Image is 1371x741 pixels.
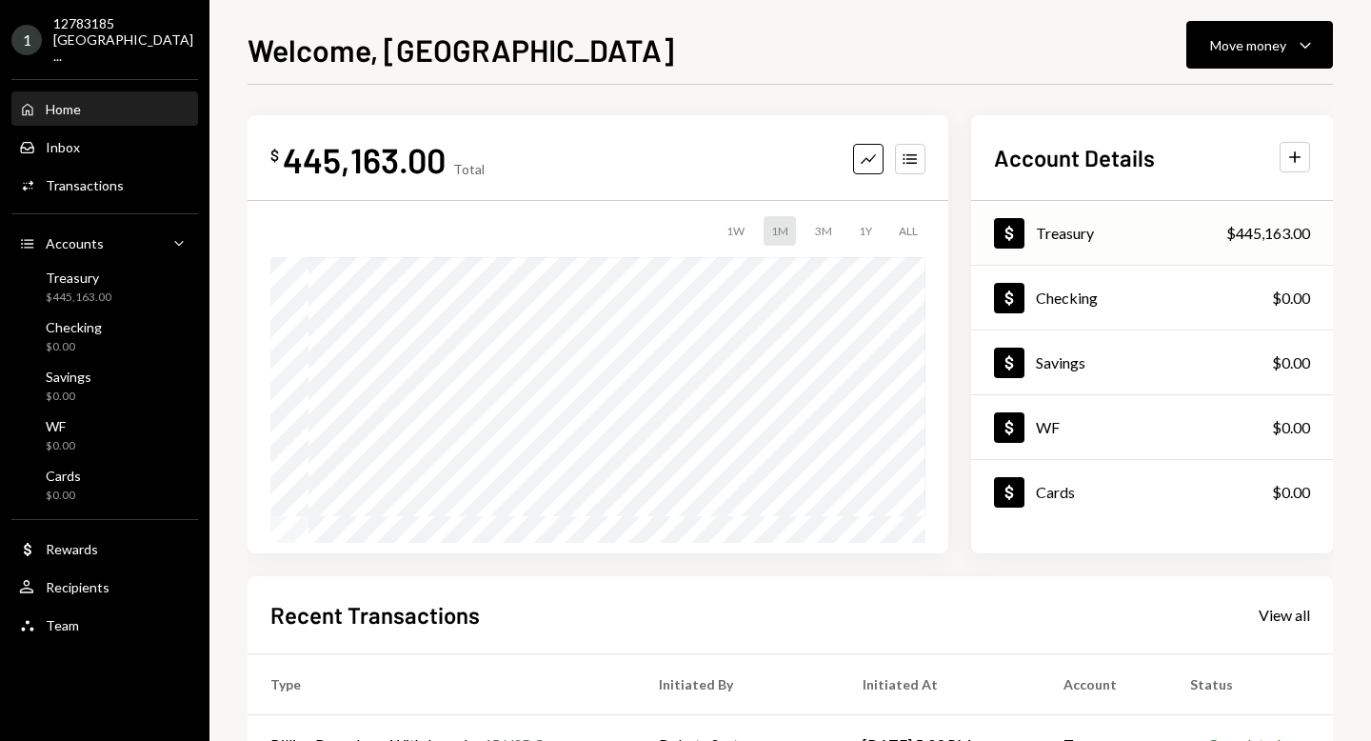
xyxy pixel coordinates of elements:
[11,570,198,604] a: Recipients
[11,168,198,202] a: Transactions
[11,91,198,126] a: Home
[53,15,193,64] div: 12783185 [GEOGRAPHIC_DATA] ...
[1186,21,1333,69] button: Move money
[11,130,198,164] a: Inbox
[46,235,104,251] div: Accounts
[1041,653,1167,714] th: Account
[270,599,480,631] h2: Recent Transactions
[46,468,81,484] div: Cards
[1167,653,1333,714] th: Status
[1036,483,1075,501] div: Cards
[1272,287,1310,310] div: $0.00
[1036,224,1094,242] div: Treasury
[11,608,198,642] a: Team
[971,201,1333,265] a: Treasury$445,163.00
[891,216,925,246] div: ALL
[248,30,674,69] h1: Welcome, [GEOGRAPHIC_DATA]
[807,216,840,246] div: 3M
[1210,35,1286,55] div: Move money
[11,462,198,508] a: Cards$0.00
[1272,351,1310,374] div: $0.00
[270,146,279,165] div: $
[1272,481,1310,504] div: $0.00
[46,541,98,557] div: Rewards
[46,617,79,633] div: Team
[46,177,124,193] div: Transactions
[1226,222,1310,245] div: $445,163.00
[283,138,446,181] div: 445,163.00
[46,579,109,595] div: Recipients
[11,264,198,310] a: Treasury$445,163.00
[46,369,91,385] div: Savings
[971,330,1333,394] a: Savings$0.00
[46,438,75,454] div: $0.00
[46,139,80,155] div: Inbox
[1272,416,1310,439] div: $0.00
[851,216,880,246] div: 1Y
[11,412,198,458] a: WF$0.00
[248,653,636,714] th: Type
[46,339,102,355] div: $0.00
[46,319,102,335] div: Checking
[1036,353,1085,371] div: Savings
[1036,418,1060,436] div: WF
[11,313,198,359] a: Checking$0.00
[46,290,111,306] div: $445,163.00
[11,226,198,260] a: Accounts
[11,363,198,409] a: Savings$0.00
[636,653,840,714] th: Initiated By
[46,270,111,286] div: Treasury
[46,389,91,405] div: $0.00
[11,531,198,566] a: Rewards
[46,418,75,434] div: WF
[840,653,1041,714] th: Initiated At
[971,460,1333,524] a: Cards$0.00
[453,161,485,177] div: Total
[1259,606,1310,625] div: View all
[764,216,796,246] div: 1M
[971,266,1333,330] a: Checking$0.00
[719,216,752,246] div: 1W
[1036,289,1098,307] div: Checking
[971,395,1333,459] a: WF$0.00
[46,488,81,504] div: $0.00
[1259,604,1310,625] a: View all
[994,142,1155,173] h2: Account Details
[46,101,81,117] div: Home
[11,25,42,55] div: 1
